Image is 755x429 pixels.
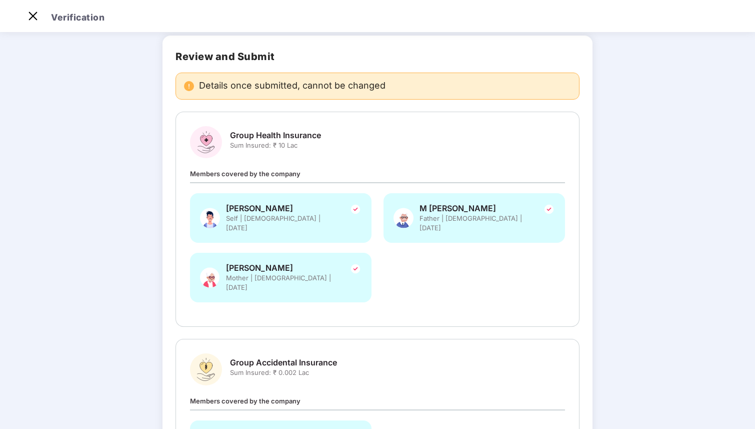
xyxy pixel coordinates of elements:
span: M [PERSON_NAME] [419,203,529,214]
img: svg+xml;base64,PHN2ZyBpZD0iVGljay0yNHgyNCIgeG1sbnM9Imh0dHA6Ly93d3cudzMub3JnLzIwMDAvc3ZnIiB3aWR0aD... [349,263,361,275]
img: svg+xml;base64,PHN2ZyBpZD0iRGFuZ2VyX2FsZXJ0IiBkYXRhLW5hbWU9IkRhbmdlciBhbGVydCIgeG1sbnM9Imh0dHA6Ly... [184,81,194,91]
span: Members covered by the company [190,397,300,405]
img: svg+xml;base64,PHN2ZyBpZD0iVGljay0yNHgyNCIgeG1sbnM9Imh0dHA6Ly93d3cudzMub3JnLzIwMDAvc3ZnIiB3aWR0aD... [349,203,361,215]
span: [PERSON_NAME] [226,203,336,214]
span: Father | [DEMOGRAPHIC_DATA] | [DATE] [419,214,529,233]
img: svg+xml;base64,PHN2ZyBpZD0iU3BvdXNlX01hbGUiIHhtbG5zPSJodHRwOi8vd3d3LnczLm9yZy8yMDAwL3N2ZyIgeG1sbn... [200,203,220,233]
span: Group Accidental Insurance [230,357,337,368]
img: svg+xml;base64,PHN2ZyBpZD0iVGljay0yNHgyNCIgeG1sbnM9Imh0dHA6Ly93d3cudzMub3JnLzIwMDAvc3ZnIiB3aWR0aD... [543,203,555,215]
span: Mother | [DEMOGRAPHIC_DATA] | [DATE] [226,273,336,292]
span: Group Health Insurance [230,130,321,141]
h2: Review and Submit [175,51,579,63]
span: Members covered by the company [190,170,300,178]
span: Sum Insured: ₹ 0.002 Lac [230,368,337,377]
img: svg+xml;base64,PHN2ZyB4bWxucz0iaHR0cDovL3d3dy53My5vcmcvMjAwMC9zdmciIHhtbG5zOnhsaW5rPSJodHRwOi8vd3... [200,263,220,292]
img: svg+xml;base64,PHN2ZyBpZD0iR3JvdXBfQWNjaWRlbnRhbF9JbnN1cmFuY2UiIGRhdGEtbmFtZT0iR3JvdXAgQWNjaWRlbn... [190,353,222,385]
span: Sum Insured: ₹ 10 Lac [230,141,321,150]
img: svg+xml;base64,PHN2ZyBpZD0iRmF0aGVyX0dyZXkiIHhtbG5zPSJodHRwOi8vd3d3LnczLm9yZy8yMDAwL3N2ZyIgeG1sbn... [393,203,413,233]
span: [PERSON_NAME] [226,263,336,273]
img: svg+xml;base64,PHN2ZyBpZD0iR3JvdXBfSGVhbHRoX0luc3VyYW5jZSIgZGF0YS1uYW1lPSJHcm91cCBIZWFsdGggSW5zdX... [190,126,222,158]
span: Details once submitted, cannot be changed [199,81,385,91]
span: Self | [DEMOGRAPHIC_DATA] | [DATE] [226,214,336,233]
